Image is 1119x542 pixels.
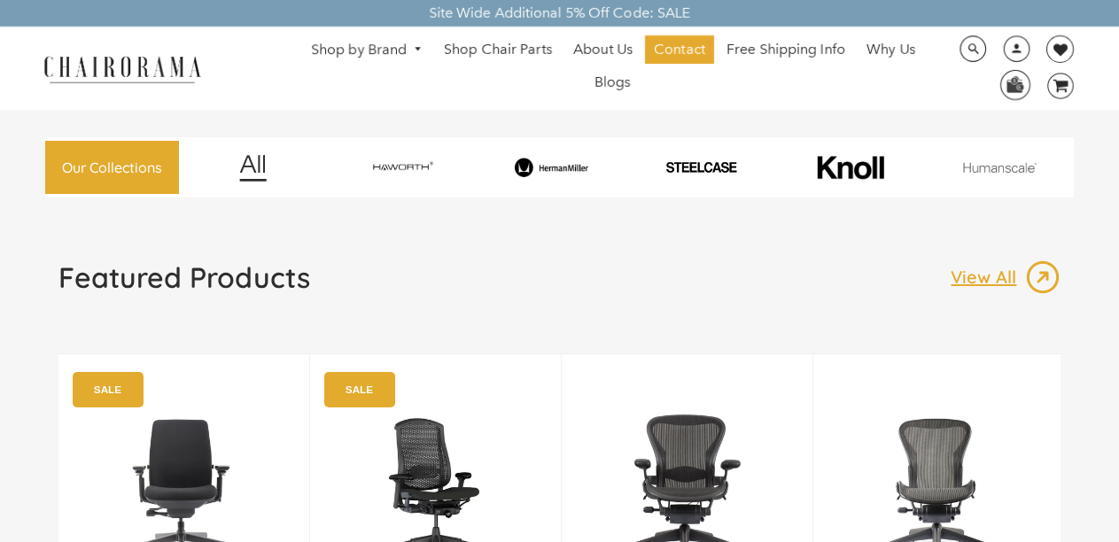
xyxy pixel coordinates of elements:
[718,35,854,64] a: Free Shipping Info
[58,259,310,295] h1: Featured Products
[93,383,120,395] text: SALE
[654,41,705,59] span: Contact
[286,35,940,101] nav: DesktopNavigation
[629,160,773,174] img: PHOTO-2024-07-09-00-53-10-removebg-preview.png
[204,154,302,182] img: image_12.png
[645,35,714,64] a: Contact
[564,35,641,64] a: About Us
[435,35,561,64] a: Shop Chair Parts
[573,41,633,59] span: About Us
[928,162,1072,173] img: image_11.png
[58,259,310,309] a: Featured Products
[778,154,922,181] img: image_10_1.png
[858,35,924,64] a: Why Us
[302,36,431,64] a: Shop by Brand
[34,53,211,84] img: chairorama
[345,383,372,395] text: SALE
[866,41,915,59] span: Why Us
[727,41,845,59] span: Free Shipping Info
[479,158,624,176] img: image_8_173eb7e0-7579-41b4-bc8e-4ba0b8ba93e8.png
[444,41,552,59] span: Shop Chair Parts
[1025,259,1061,295] img: image_13.png
[594,74,631,92] span: Blogs
[1001,71,1029,97] img: WhatsApp_Image_2024-07-12_at_16.23.01.webp
[45,141,179,195] a: Our Collections
[951,266,1025,289] p: View All
[586,68,640,97] a: Blogs
[951,259,1061,295] a: View All
[330,154,475,180] img: image_7_14f0750b-d084-457f-979a-a1ab9f6582c4.png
